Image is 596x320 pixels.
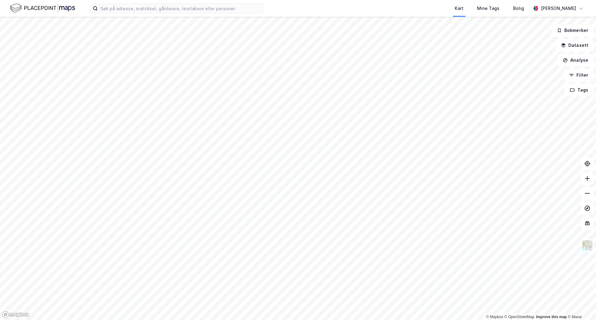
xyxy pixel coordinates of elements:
[486,315,503,319] a: Mapbox
[552,24,594,37] button: Bokmerker
[556,39,594,52] button: Datasett
[565,84,594,96] button: Tags
[581,240,593,251] img: Z
[565,290,596,320] iframe: Chat Widget
[477,5,499,12] div: Mine Tags
[10,3,75,14] img: logo.f888ab2527a4732fd821a326f86c7f29.svg
[504,315,535,319] a: OpenStreetMap
[558,54,594,66] button: Analyse
[564,69,594,81] button: Filter
[565,290,596,320] div: Kontrollprogram for chat
[98,4,264,13] input: Søk på adresse, matrikkel, gårdeiere, leietakere eller personer
[2,311,29,318] a: Mapbox homepage
[541,5,576,12] div: [PERSON_NAME]
[513,5,524,12] div: Bolig
[536,315,567,319] a: Improve this map
[455,5,463,12] div: Kart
